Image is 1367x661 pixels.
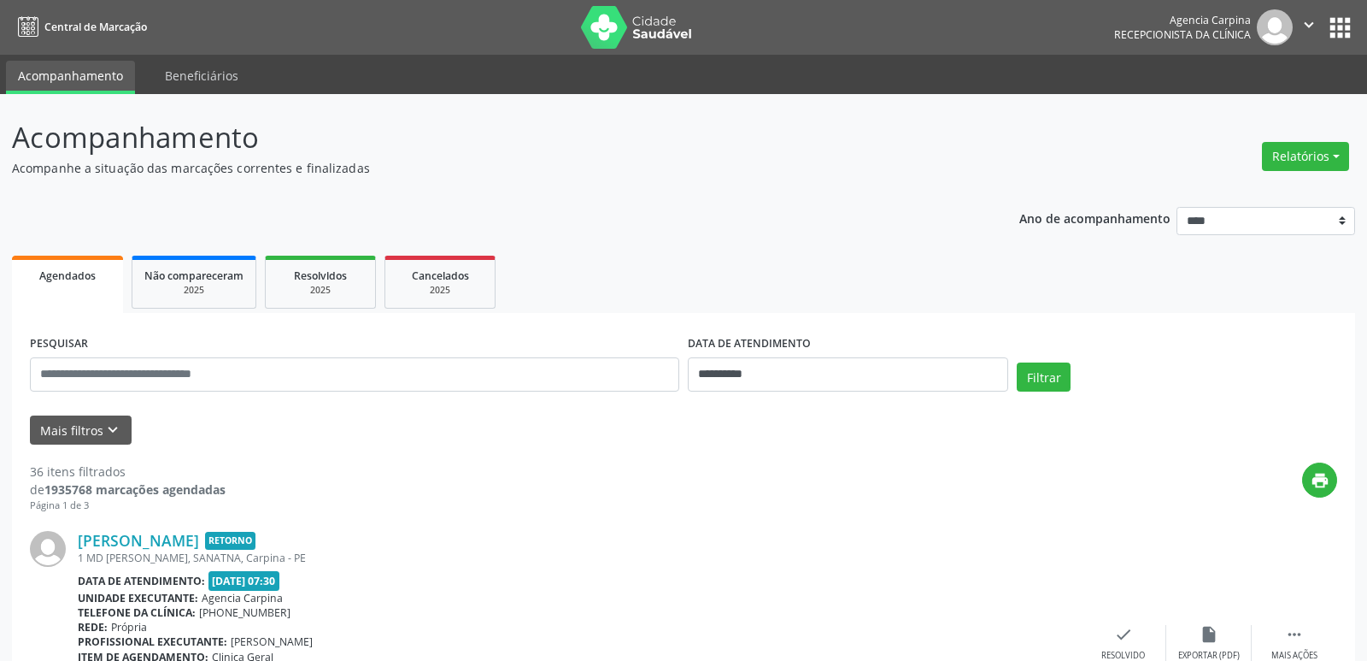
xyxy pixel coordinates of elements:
[78,531,199,550] a: [PERSON_NAME]
[1200,625,1218,644] i: insert_drive_file
[30,481,226,499] div: de
[1019,207,1170,228] p: Ano de acompanhamento
[30,499,226,513] div: Página 1 de 3
[153,61,250,91] a: Beneficiários
[208,571,280,591] span: [DATE] 07:30
[78,634,227,649] b: Profissional executante:
[1017,363,1071,392] button: Filtrar
[78,605,196,620] b: Telefone da clínica:
[397,284,483,297] div: 2025
[1300,15,1318,34] i: 
[111,620,147,634] span: Própria
[12,159,952,177] p: Acompanhe a situação das marcações correntes e finalizadas
[688,331,811,357] label: DATA DE ATENDIMENTO
[1262,142,1349,171] button: Relatórios
[278,284,363,297] div: 2025
[12,13,147,41] a: Central de Marcação
[412,269,469,283] span: Cancelados
[39,269,96,283] span: Agendados
[1285,625,1304,644] i: 
[30,416,132,446] button: Mais filtroskeyboard_arrow_down
[30,531,66,567] img: img
[44,481,226,498] strong: 1935768 marcações agendadas
[1114,27,1251,42] span: Recepcionista da clínica
[144,269,243,283] span: Não compareceram
[1325,13,1355,43] button: apps
[12,116,952,159] p: Acompanhamento
[78,574,205,588] b: Data de atendimento:
[1114,625,1133,644] i: check
[6,61,135,94] a: Acompanhamento
[1257,9,1293,45] img: img
[199,605,290,620] span: [PHONE_NUMBER]
[1311,471,1329,490] i: print
[205,532,255,550] span: Retorno
[202,591,283,605] span: Agencia Carpina
[231,634,313,649] span: [PERSON_NAME]
[78,551,1081,565] div: 1 MD [PERSON_NAME], SANATNA, Carpina - PE
[78,620,108,634] b: Rede:
[30,463,226,481] div: 36 itens filtrados
[1302,463,1337,498] button: print
[78,591,198,605] b: Unidade executante:
[44,20,147,34] span: Central de Marcação
[294,269,347,283] span: Resolvidos
[144,284,243,297] div: 2025
[30,331,88,357] label: PESQUISAR
[1114,13,1251,27] div: Agencia Carpina
[103,421,122,440] i: keyboard_arrow_down
[1293,9,1325,45] button: 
